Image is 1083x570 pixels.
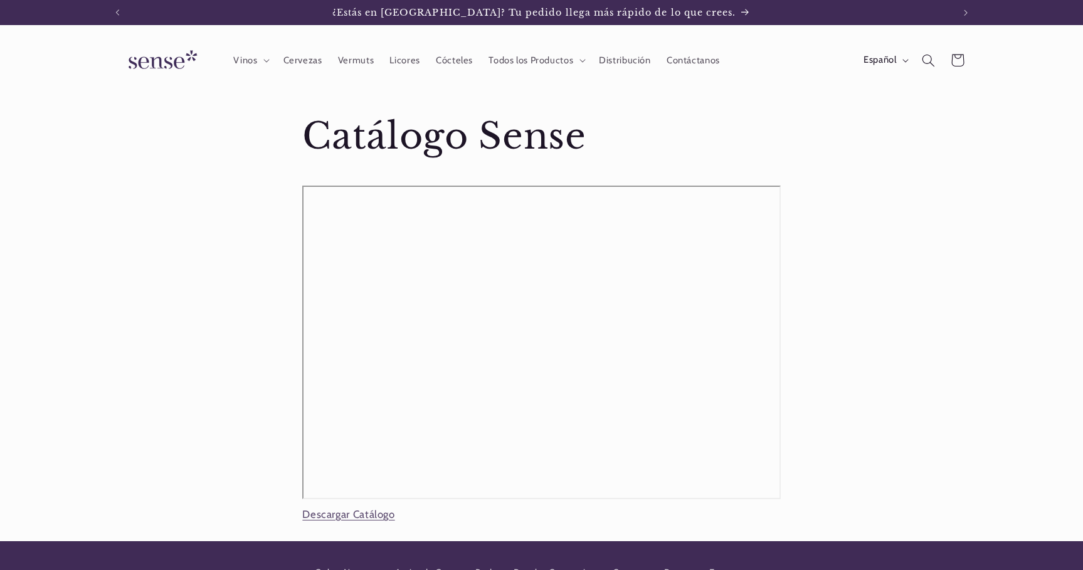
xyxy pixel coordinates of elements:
[855,48,914,73] button: Español
[302,113,780,160] h1: Catálogo Sense
[481,46,591,74] summary: Todos los Productos
[332,7,736,18] span: ¿Estás en [GEOGRAPHIC_DATA]? Tu pedido llega más rápido de lo que crees.
[599,55,651,66] span: Distribución
[275,46,330,74] a: Cervezas
[302,508,394,520] a: Descargar Catálogo
[667,55,720,66] span: Contáctanos
[591,46,659,74] a: Distribución
[114,43,208,78] img: Sense
[283,55,322,66] span: Cervezas
[382,46,428,74] a: Licores
[233,55,257,66] span: Vinos
[864,53,896,67] span: Español
[658,46,727,74] a: Contáctanos
[330,46,382,74] a: Vermuts
[914,46,943,75] summary: Búsqueda
[428,46,480,74] a: Cócteles
[489,55,573,66] span: Todos los Productos
[338,55,374,66] span: Vermuts
[108,38,213,83] a: Sense
[436,55,473,66] span: Cócteles
[226,46,275,74] summary: Vinos
[389,55,420,66] span: Licores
